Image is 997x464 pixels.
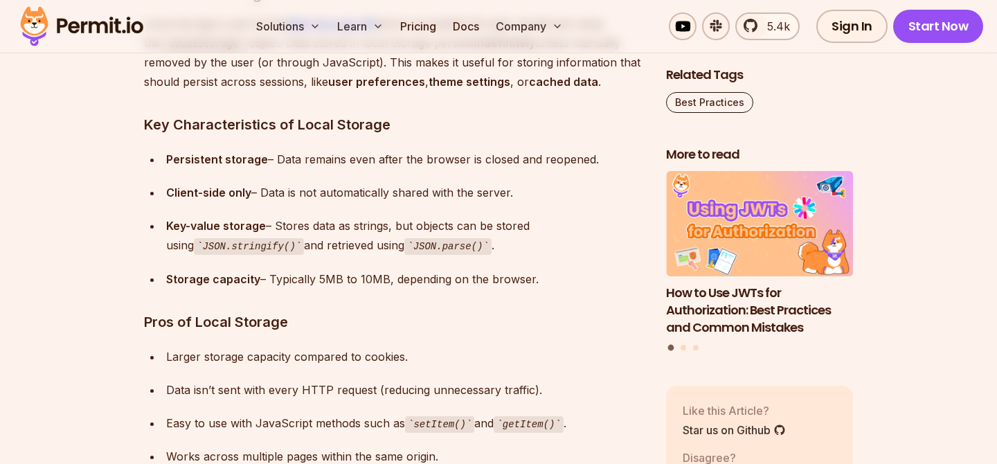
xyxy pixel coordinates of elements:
img: How to Use JWTs for Authorization: Best Practices and Common Mistakes [666,172,853,277]
div: – Typically 5MB to 10MB, depending on the browser. [166,269,644,289]
a: Pricing [395,12,442,40]
div: – Data is not automatically shared with the server. [166,183,644,202]
button: Go to slide 1 [668,345,674,351]
h3: Key Characteristics of Local Storage [144,114,644,136]
button: Go to slide 2 [681,345,686,350]
code: JSON.stringify() [194,238,304,255]
h2: Related Tags [666,66,853,84]
strong: Client-side only [166,186,251,199]
button: Solutions [251,12,326,40]
h3: Pros of Local Storage [144,311,644,333]
strong: theme settings [429,75,510,89]
h2: More to read [666,146,853,163]
button: Company [490,12,568,40]
a: 5.4k [735,12,800,40]
a: Docs [447,12,485,40]
button: Learn [332,12,389,40]
div: Posts [666,172,853,353]
img: Permit logo [14,3,150,50]
div: Easy to use with JavaScript methods such as and . [166,413,644,434]
h3: How to Use JWTs for Authorization: Best Practices and Common Mistakes [666,285,853,336]
strong: Persistent storage [166,152,268,166]
a: Best Practices [666,92,753,113]
span: 5.4k [759,18,790,35]
div: Larger storage capacity compared to cookies. [166,347,644,366]
strong: user preferences [328,75,425,89]
li: 1 of 3 [666,172,853,337]
a: Start Now [893,10,984,43]
p: Like this Article? [683,402,786,419]
a: Sign In [816,10,888,43]
strong: cached data [529,75,598,89]
a: How to Use JWTs for Authorization: Best Practices and Common MistakesHow to Use JWTs for Authoriz... [666,172,853,337]
code: JSON.parse() [404,238,492,255]
a: Star us on Github [683,422,786,438]
button: Go to slide 3 [693,345,699,350]
div: Data isn’t sent with every HTTP request (reducing unnecessary traffic). [166,380,644,400]
code: getItem() [494,416,563,433]
strong: Storage capacity [166,272,260,286]
div: – Data remains even after the browser is closed and reopened. [166,150,644,169]
div: – Stores data as strings, but objects can be stored using and retrieved using . [166,216,644,256]
code: setItem() [405,416,474,433]
strong: Key-value storage [166,219,266,233]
